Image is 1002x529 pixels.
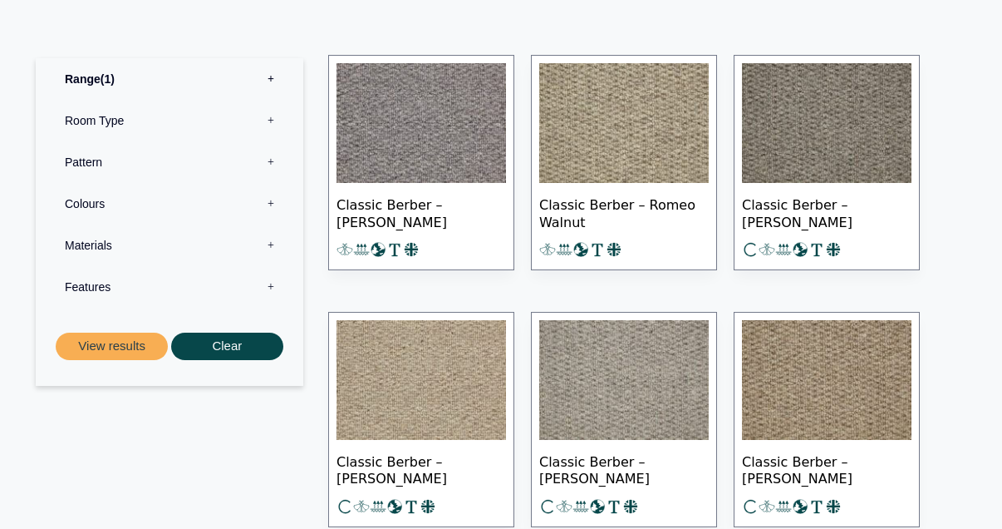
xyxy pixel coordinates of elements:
span: Classic Berber – Romeo Walnut [539,183,709,241]
img: Classic Berber Romeo Pecan [742,320,911,440]
span: Classic Berber – [PERSON_NAME] [336,183,506,241]
span: Classic Berber – [PERSON_NAME] [539,440,709,498]
button: Clear [171,333,283,360]
span: Classic Berber – [PERSON_NAME] [336,440,506,498]
span: Classic Berber – [PERSON_NAME] [742,183,911,241]
a: Classic Berber – [PERSON_NAME] [328,55,514,270]
label: Room Type [48,100,291,141]
span: Classic Berber – [PERSON_NAME] [742,440,911,498]
label: Materials [48,225,291,266]
img: Classic Berber Romeo Anvil [336,63,506,183]
img: Classic Berber Romeo Walnut [539,63,709,183]
a: Classic Berber – [PERSON_NAME] [328,312,514,527]
img: Classic Berber Romeo Pewter [539,320,709,440]
label: Pattern [48,141,291,183]
label: Colours [48,183,291,225]
a: Classic Berber – Romeo Walnut [531,55,717,270]
img: Classic Berber Romeo Slate [742,63,911,183]
img: Classic Berber Romeo Pistachio [336,320,506,440]
button: View results [56,333,168,360]
a: Classic Berber – [PERSON_NAME] [531,312,717,527]
label: Range [48,58,291,100]
label: Features [48,266,291,308]
a: Classic Berber – [PERSON_NAME] [734,55,920,270]
a: Classic Berber – [PERSON_NAME] [734,312,920,527]
span: 1 [101,72,115,86]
